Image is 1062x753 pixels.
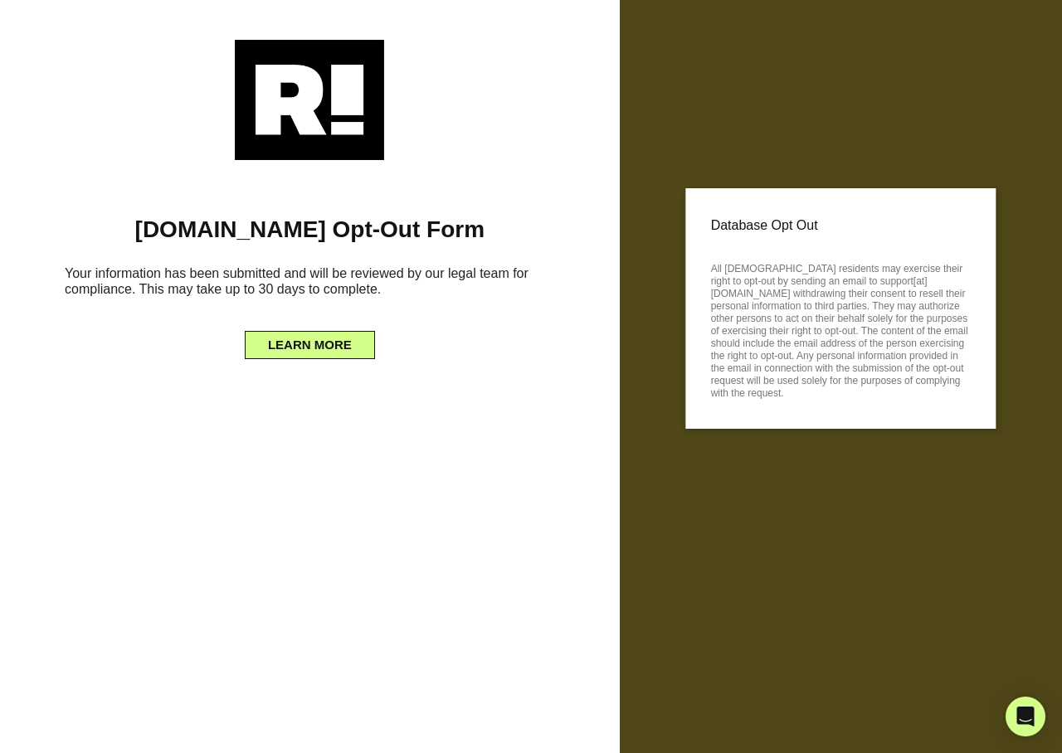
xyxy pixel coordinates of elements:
p: Database Opt Out [711,213,971,238]
h6: Your information has been submitted and will be reviewed by our legal team for compliance. This m... [25,259,595,310]
div: Open Intercom Messenger [1006,697,1045,736]
img: Retention.com [235,40,384,160]
button: LEARN MORE [245,331,375,359]
p: All [DEMOGRAPHIC_DATA] residents may exercise their right to opt-out by sending an email to suppo... [711,258,971,400]
h1: [DOMAIN_NAME] Opt-Out Form [25,216,595,244]
a: LEARN MORE [245,333,375,347]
